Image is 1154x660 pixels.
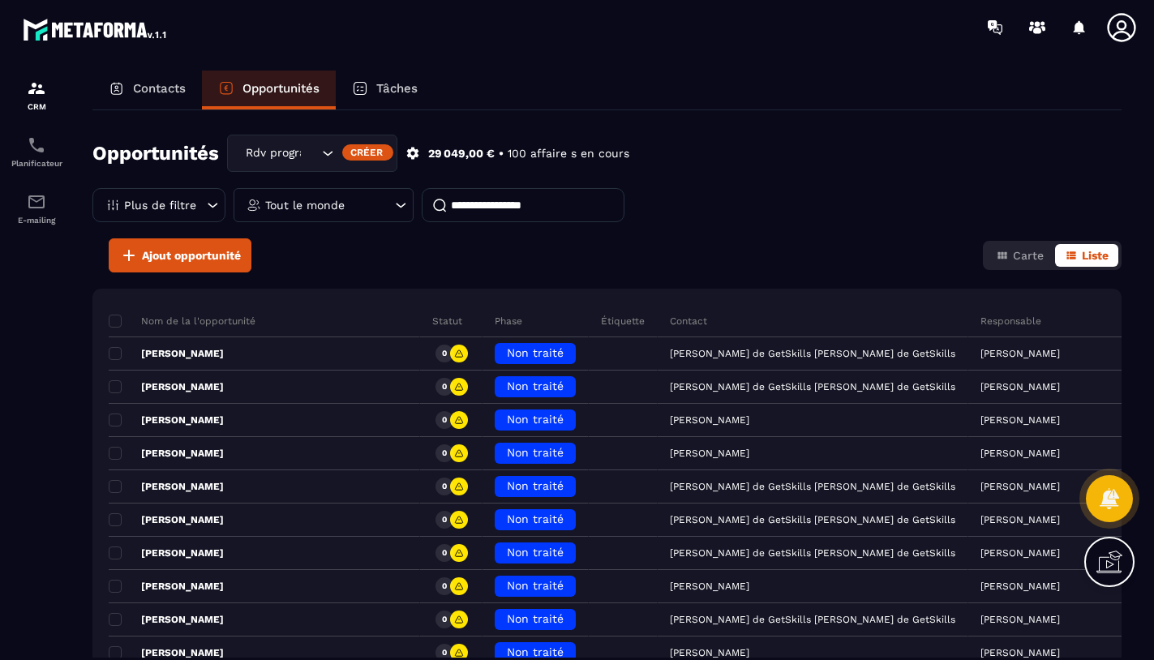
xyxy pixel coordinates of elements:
p: [PERSON_NAME] [109,447,224,460]
span: Non traité [507,546,564,559]
a: Contacts [92,71,202,109]
p: [PERSON_NAME] [109,613,224,626]
span: Non traité [507,479,564,492]
input: Search for option [302,144,318,162]
p: Étiquette [601,315,645,328]
img: email [27,192,46,212]
span: Ajout opportunité [142,247,241,264]
span: Non traité [507,579,564,592]
p: 0 [442,614,447,625]
p: [PERSON_NAME] [980,647,1060,658]
p: [PERSON_NAME] [109,347,224,360]
a: Opportunités [202,71,336,109]
p: 0 [442,547,447,559]
p: [PERSON_NAME] [109,513,224,526]
p: 29 049,00 € [428,146,495,161]
p: Nom de la l'opportunité [109,315,255,328]
p: Contacts [133,81,186,96]
a: Tâches [336,71,434,109]
div: Créer [342,144,393,161]
p: [PERSON_NAME] [980,481,1060,492]
p: [PERSON_NAME] [980,547,1060,559]
span: Non traité [507,512,564,525]
p: Tâches [376,81,418,96]
p: [PERSON_NAME] [109,414,224,426]
span: Non traité [507,413,564,426]
p: [PERSON_NAME] [980,614,1060,625]
span: Non traité [507,612,564,625]
p: [PERSON_NAME] [109,546,224,559]
span: Rdv programmé [242,144,302,162]
p: [PERSON_NAME] [980,348,1060,359]
button: Ajout opportunité [109,238,251,272]
p: [PERSON_NAME] [109,380,224,393]
span: Non traité [507,446,564,459]
p: Tout le monde [265,199,345,211]
p: • [499,146,504,161]
p: CRM [4,102,69,111]
p: Responsable [980,315,1041,328]
span: Non traité [507,346,564,359]
p: 0 [442,514,447,525]
a: formationformationCRM [4,66,69,123]
img: scheduler [27,135,46,155]
button: Liste [1055,244,1118,267]
h2: Opportunités [92,137,219,169]
span: Non traité [507,645,564,658]
p: [PERSON_NAME] [109,646,224,659]
span: Non traité [507,379,564,392]
p: [PERSON_NAME] [980,381,1060,392]
p: [PERSON_NAME] [980,448,1060,459]
p: Phase [495,315,522,328]
img: logo [23,15,169,44]
p: Planificateur [4,159,69,168]
p: 0 [442,647,447,658]
button: Carte [986,244,1053,267]
p: E-mailing [4,216,69,225]
p: Statut [432,315,462,328]
p: Plus de filtre [124,199,196,211]
a: emailemailE-mailing [4,180,69,237]
p: 0 [442,448,447,459]
p: [PERSON_NAME] [109,480,224,493]
p: [PERSON_NAME] [109,580,224,593]
p: Contact [670,315,707,328]
p: [PERSON_NAME] [980,414,1060,426]
p: [PERSON_NAME] [980,581,1060,592]
img: formation [27,79,46,98]
p: 0 [442,414,447,426]
p: 0 [442,481,447,492]
p: 100 affaire s en cours [508,146,629,161]
p: 0 [442,581,447,592]
p: [PERSON_NAME] [980,514,1060,525]
p: 0 [442,348,447,359]
span: Liste [1082,249,1109,262]
a: schedulerschedulerPlanificateur [4,123,69,180]
div: Search for option [227,135,397,172]
p: Opportunités [242,81,320,96]
p: 0 [442,381,447,392]
span: Carte [1013,249,1044,262]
